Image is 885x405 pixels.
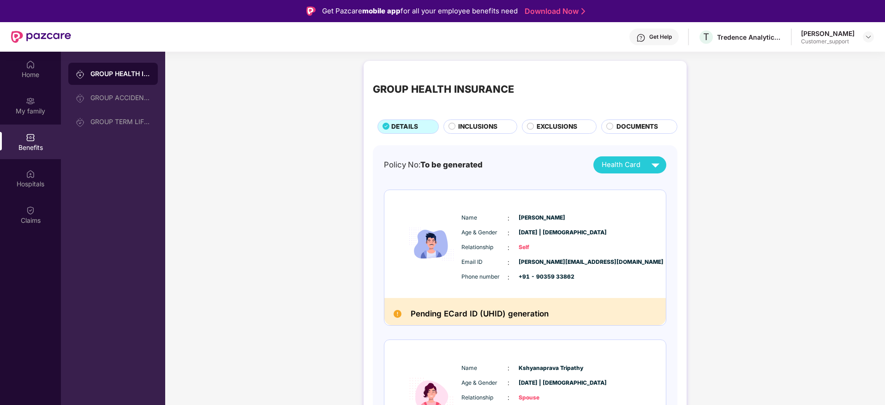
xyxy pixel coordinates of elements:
div: [PERSON_NAME] [801,29,855,38]
span: : [508,393,509,403]
img: Stroke [581,6,585,16]
span: Name [461,214,508,222]
h2: Pending ECard ID (UHID) generation [411,307,549,321]
img: Logo [306,6,316,16]
div: Customer_support [801,38,855,45]
img: svg+xml;base64,PHN2ZyBpZD0iQ2xhaW0iIHhtbG5zPSJodHRwOi8vd3d3LnczLm9yZy8yMDAwL3N2ZyIgd2lkdGg9IjIwIi... [26,206,35,215]
div: GROUP HEALTH INSURANCE [90,69,150,78]
span: Kshyanaprava Tripathy [519,364,565,373]
img: svg+xml;base64,PHN2ZyB3aWR0aD0iMjAiIGhlaWdodD0iMjAiIHZpZXdCb3g9IjAgMCAyMCAyMCIgZmlsbD0ibm9uZSIgeG... [76,70,85,79]
img: New Pazcare Logo [11,31,71,43]
span: Phone number [461,273,508,281]
span: T [703,31,709,42]
span: [PERSON_NAME][EMAIL_ADDRESS][DOMAIN_NAME] [519,258,565,267]
span: Self [519,243,565,252]
span: : [508,243,509,253]
div: GROUP HEALTH INSURANCE [373,81,514,97]
img: icon [404,199,459,289]
span: : [508,272,509,282]
span: Email ID [461,258,508,267]
img: svg+xml;base64,PHN2ZyBpZD0iSG9tZSIgeG1sbnM9Imh0dHA6Ly93d3cudzMub3JnLzIwMDAvc3ZnIiB3aWR0aD0iMjAiIG... [26,60,35,69]
div: Get Help [649,33,672,41]
span: +91 - 90359 33862 [519,273,565,281]
span: Age & Gender [461,379,508,387]
div: Get Pazcare for all your employee benefits need [322,6,518,17]
span: Name [461,364,508,373]
span: Spouse [519,393,565,402]
button: Health Card [593,156,666,173]
span: INCLUSIONS [458,122,497,132]
img: svg+xml;base64,PHN2ZyBpZD0iRHJvcGRvd24tMzJ4MzIiIHhtbG5zPSJodHRwOi8vd3d3LnczLm9yZy8yMDAwL3N2ZyIgd2... [865,33,872,41]
span: : [508,257,509,268]
span: : [508,363,509,373]
span: : [508,378,509,388]
span: EXCLUSIONS [537,122,577,132]
span: Relationship [461,393,508,402]
img: svg+xml;base64,PHN2ZyBpZD0iQmVuZWZpdHMiIHhtbG5zPSJodHRwOi8vd3d3LnczLm9yZy8yMDAwL3N2ZyIgd2lkdGg9Ij... [26,133,35,142]
span: DOCUMENTS [616,122,658,132]
span: To be generated [420,160,483,169]
strong: mobile app [362,6,401,15]
div: GROUP ACCIDENTAL INSURANCE [90,94,150,101]
span: : [508,228,509,238]
span: : [508,213,509,223]
div: Policy No: [384,159,483,171]
span: Age & Gender [461,228,508,237]
a: Download Now [525,6,582,16]
span: [DATE] | [DEMOGRAPHIC_DATA] [519,379,565,387]
img: Pending [394,310,401,318]
div: GROUP TERM LIFE INSURANCE [90,118,150,125]
img: svg+xml;base64,PHN2ZyBpZD0iSG9zcGl0YWxzIiB4bWxucz0iaHR0cDovL3d3dy53My5vcmcvMjAwMC9zdmciIHdpZHRoPS... [26,169,35,179]
img: svg+xml;base64,PHN2ZyB3aWR0aD0iMjAiIGhlaWdodD0iMjAiIHZpZXdCb3g9IjAgMCAyMCAyMCIgZmlsbD0ibm9uZSIgeG... [76,94,85,103]
span: Health Card [602,160,640,170]
img: svg+xml;base64,PHN2ZyB3aWR0aD0iMjAiIGhlaWdodD0iMjAiIHZpZXdCb3g9IjAgMCAyMCAyMCIgZmlsbD0ibm9uZSIgeG... [26,96,35,106]
img: svg+xml;base64,PHN2ZyB4bWxucz0iaHR0cDovL3d3dy53My5vcmcvMjAwMC9zdmciIHZpZXdCb3g9IjAgMCAyNCAyNCIgd2... [647,157,664,173]
span: [DATE] | [DEMOGRAPHIC_DATA] [519,228,565,237]
img: svg+xml;base64,PHN2ZyB3aWR0aD0iMjAiIGhlaWdodD0iMjAiIHZpZXdCb3g9IjAgMCAyMCAyMCIgZmlsbD0ibm9uZSIgeG... [76,118,85,127]
span: Relationship [461,243,508,252]
span: DETAILS [391,122,418,132]
img: svg+xml;base64,PHN2ZyBpZD0iSGVscC0zMngzMiIgeG1sbnM9Imh0dHA6Ly93d3cudzMub3JnLzIwMDAvc3ZnIiB3aWR0aD... [636,33,646,42]
span: [PERSON_NAME] [519,214,565,222]
div: Tredence Analytics Solutions Private Limited [717,33,782,42]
